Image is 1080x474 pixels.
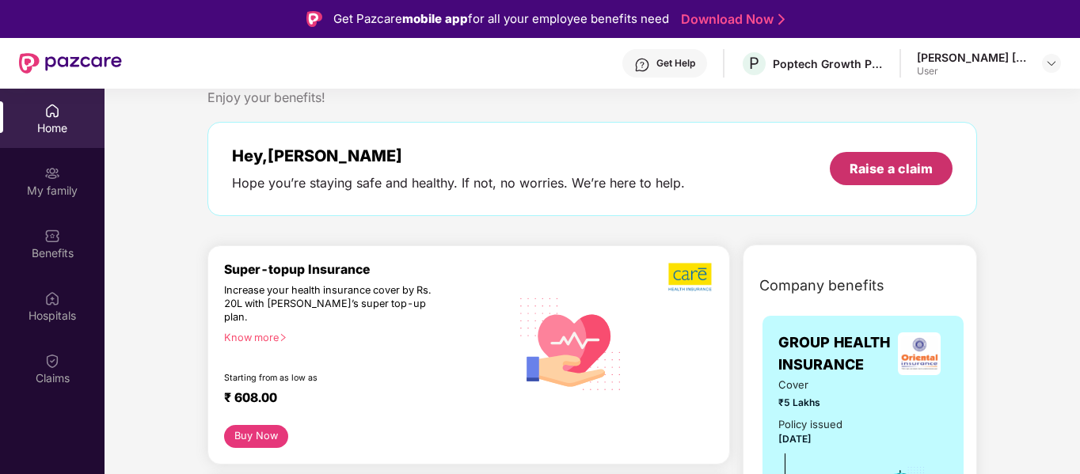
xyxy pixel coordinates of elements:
[224,284,441,324] div: Increase your health insurance cover by Rs. 20L with [PERSON_NAME]’s super top-up plan.
[232,146,685,165] div: Hey, [PERSON_NAME]
[778,11,785,28] img: Stroke
[224,332,500,343] div: Know more
[759,275,884,297] span: Company benefits
[656,57,695,70] div: Get Help
[898,332,941,375] img: insurerLogo
[917,50,1028,65] div: [PERSON_NAME] [PERSON_NAME]
[232,175,685,191] div: Hope you’re staying safe and healthy. If not, no worries. We’re here to help.
[668,262,713,292] img: b5dec4f62d2307b9de63beb79f102df3.png
[510,281,633,405] img: svg+xml;base64,PHN2ZyB4bWxucz0iaHR0cDovL3d3dy53My5vcmcvMjAwMC9zdmciIHhtbG5zOnhsaW5rPSJodHRwOi8vd3...
[224,262,510,277] div: Super-topup Insurance
[44,165,60,181] img: svg+xml;base64,PHN2ZyB3aWR0aD0iMjAiIGhlaWdodD0iMjAiIHZpZXdCb3g9IjAgMCAyMCAyMCIgZmlsbD0ibm9uZSIgeG...
[44,290,60,306] img: svg+xml;base64,PHN2ZyBpZD0iSG9zcGl0YWxzIiB4bWxucz0iaHR0cDovL3d3dy53My5vcmcvMjAwMC9zdmciIHdpZHRoPS...
[778,377,853,393] span: Cover
[279,333,287,342] span: right
[778,332,891,377] span: GROUP HEALTH INSURANCE
[207,89,977,106] div: Enjoy your benefits!
[778,433,812,445] span: [DATE]
[773,56,884,71] div: Poptech Growth Private Limited
[778,416,842,433] div: Policy issued
[850,160,933,177] div: Raise a claim
[778,395,853,410] span: ₹5 Lakhs
[749,54,759,73] span: P
[44,353,60,369] img: svg+xml;base64,PHN2ZyBpZD0iQ2xhaW0iIHhtbG5zPSJodHRwOi8vd3d3LnczLm9yZy8yMDAwL3N2ZyIgd2lkdGg9IjIwIi...
[224,425,288,448] button: Buy Now
[19,53,122,74] img: New Pazcare Logo
[634,57,650,73] img: svg+xml;base64,PHN2ZyBpZD0iSGVscC0zMngzMiIgeG1sbnM9Imh0dHA6Ly93d3cudzMub3JnLzIwMDAvc3ZnIiB3aWR0aD...
[402,11,468,26] strong: mobile app
[681,11,780,28] a: Download Now
[306,11,322,27] img: Logo
[44,103,60,119] img: svg+xml;base64,PHN2ZyBpZD0iSG9tZSIgeG1sbnM9Imh0dHA6Ly93d3cudzMub3JnLzIwMDAvc3ZnIiB3aWR0aD0iMjAiIG...
[917,65,1028,78] div: User
[333,9,669,28] div: Get Pazcare for all your employee benefits need
[224,390,494,409] div: ₹ 608.00
[1045,57,1058,70] img: svg+xml;base64,PHN2ZyBpZD0iRHJvcGRvd24tMzJ4MzIiIHhtbG5zPSJodHRwOi8vd3d3LnczLm9yZy8yMDAwL3N2ZyIgd2...
[224,373,443,384] div: Starting from as low as
[44,228,60,244] img: svg+xml;base64,PHN2ZyBpZD0iQmVuZWZpdHMiIHhtbG5zPSJodHRwOi8vd3d3LnczLm9yZy8yMDAwL3N2ZyIgd2lkdGg9Ij...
